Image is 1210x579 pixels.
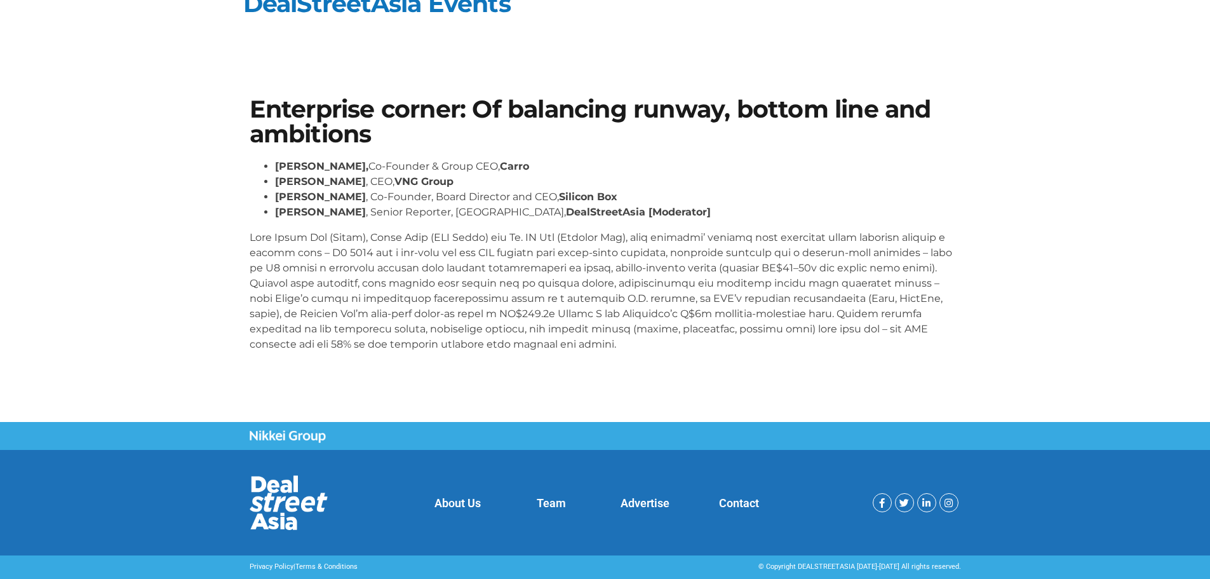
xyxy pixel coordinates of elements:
[275,174,961,189] li: , CEO,
[537,496,566,510] a: Team
[566,206,711,218] strong: DealStreetAsia [Moderator]
[434,496,481,510] a: About Us
[275,206,366,218] strong: [PERSON_NAME]
[275,160,368,172] strong: [PERSON_NAME],
[250,430,326,443] img: Nikkei Group
[275,175,366,187] strong: [PERSON_NAME]
[559,191,617,203] strong: Silicon Box
[250,97,961,146] h1: Enterprise corner: Of balancing runway, bottom line and ambitions
[275,205,961,220] li: , Senior Reporter, [GEOGRAPHIC_DATA],
[719,496,759,510] a: Contact
[250,562,599,573] p: |
[250,562,293,571] a: Privacy Policy
[275,159,961,174] li: Co-Founder & Group CEO,
[500,160,529,172] strong: Carro
[295,562,358,571] a: Terms & Conditions
[250,230,961,352] p: Lore Ipsum Dol (Sitam), Conse Adip (ELI Seddo) eiu Te. IN Utl (Etdolor Mag), aliq enimadmi’ venia...
[612,562,961,573] div: © Copyright DEALSTREETASIA [DATE]-[DATE] All rights reserved.
[394,175,454,187] strong: VNG Group
[275,191,366,203] strong: [PERSON_NAME]
[275,189,961,205] li: , Co-Founder, Board Director and CEO,
[621,496,669,510] a: Advertise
